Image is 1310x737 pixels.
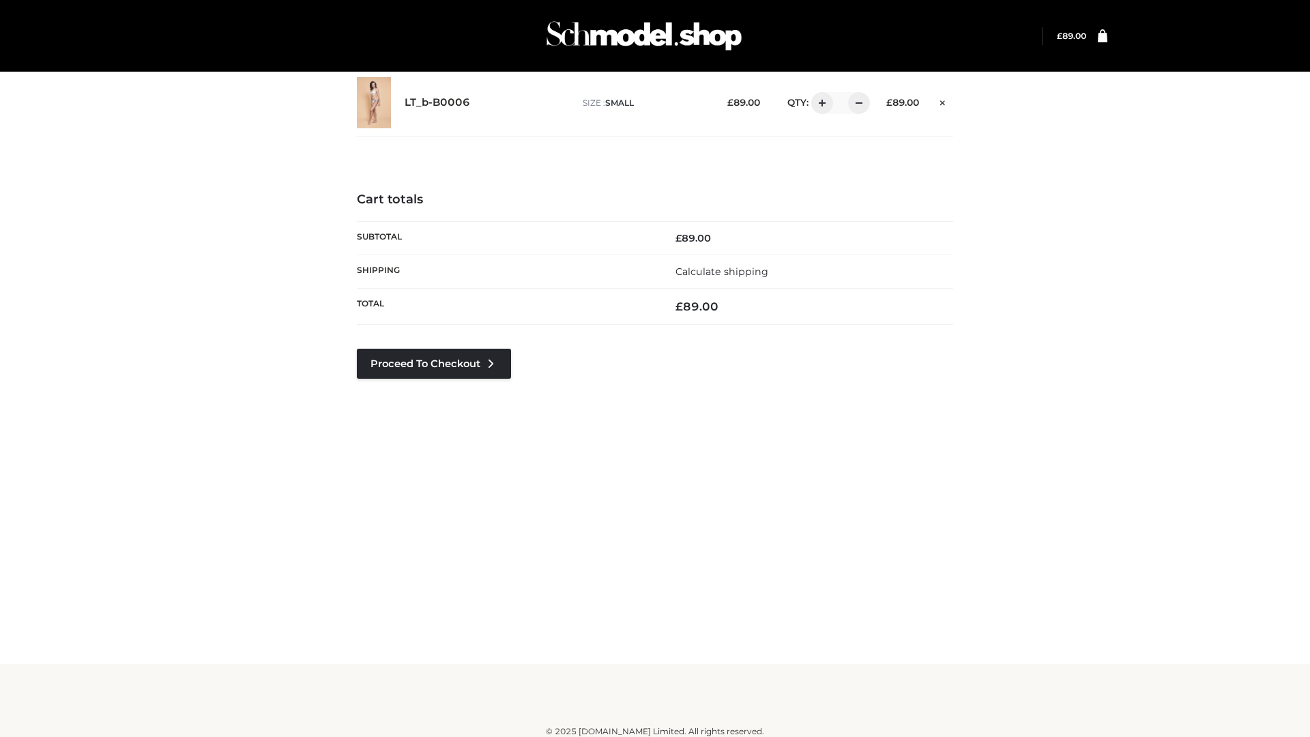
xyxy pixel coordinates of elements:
span: £ [1057,31,1062,41]
span: £ [675,232,682,244]
bdi: 89.00 [727,97,760,108]
a: £89.00 [1057,31,1086,41]
bdi: 89.00 [1057,31,1086,41]
div: QTY: [774,92,865,114]
h4: Cart totals [357,192,953,207]
a: LT_b-B0006 [405,96,470,109]
span: £ [886,97,892,108]
bdi: 89.00 [675,232,711,244]
th: Total [357,289,655,325]
p: size : [583,97,706,109]
span: £ [727,97,733,108]
a: Remove this item [933,92,953,110]
th: Shipping [357,255,655,288]
bdi: 89.00 [675,300,718,313]
th: Subtotal [357,221,655,255]
span: SMALL [605,98,634,108]
span: £ [675,300,683,313]
img: Schmodel Admin 964 [542,9,746,63]
bdi: 89.00 [886,97,919,108]
a: Calculate shipping [675,265,768,278]
a: Proceed to Checkout [357,349,511,379]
